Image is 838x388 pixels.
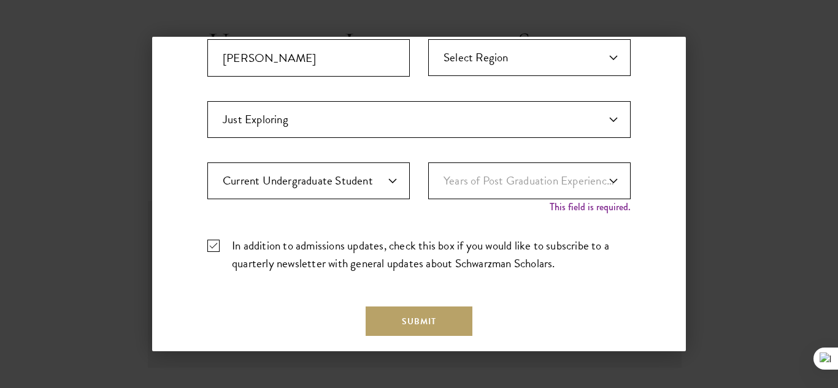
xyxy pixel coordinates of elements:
[207,162,410,212] div: Highest Level of Degree?*
[313,351,525,376] div: * Indicates required field. Additional information provided will be used to personalize our commu...
[366,306,472,336] button: Submit
[207,237,631,272] label: In addition to admissions updates, check this box if you would like to subscribe to a quarterly n...
[207,237,631,272] div: Check this box to receive a quarterly newsletter with general updates about Schwarzman Scholars.
[428,162,631,212] div: Years of Post Graduation Experience?*
[207,39,410,77] input: City
[207,101,631,138] div: Anticipated Entry Term*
